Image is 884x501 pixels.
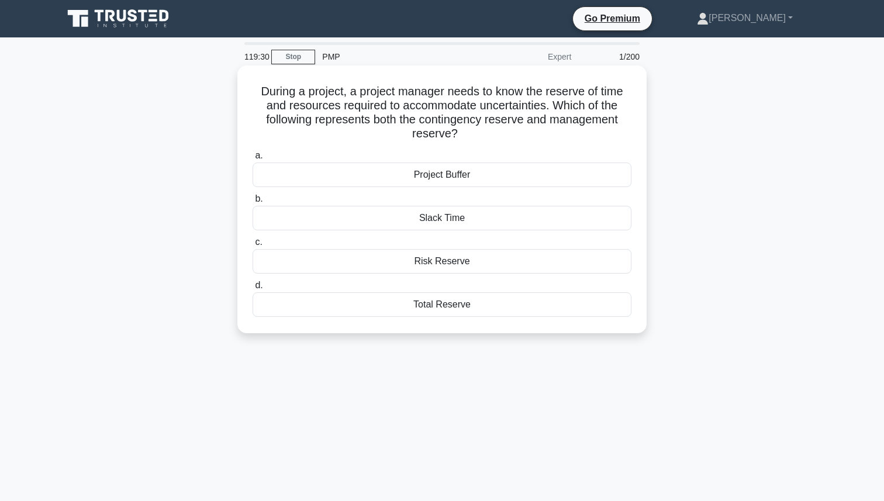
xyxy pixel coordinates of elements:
div: Project Buffer [253,163,631,187]
div: 1/200 [578,45,647,68]
div: PMP [315,45,476,68]
div: Total Reserve [253,292,631,317]
div: Risk Reserve [253,249,631,274]
span: b. [255,194,263,203]
a: Go Premium [578,11,647,26]
span: c. [255,237,262,247]
span: d. [255,280,263,290]
a: [PERSON_NAME] [669,6,821,30]
h5: During a project, a project manager needs to know the reserve of time and resources required to a... [251,84,633,141]
div: Expert [476,45,578,68]
div: Slack Time [253,206,631,230]
a: Stop [271,50,315,64]
div: 119:30 [237,45,271,68]
span: a. [255,150,263,160]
